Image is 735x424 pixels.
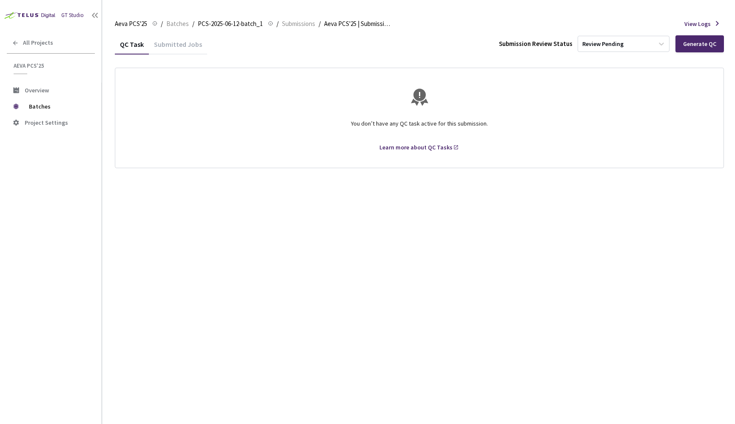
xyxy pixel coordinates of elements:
span: Batches [29,98,87,115]
span: Project Settings [25,119,68,126]
div: Learn more about QC Tasks [379,143,453,152]
div: Submission Review Status [499,39,573,48]
div: Submitted Jobs [149,40,207,54]
span: Overview [25,86,49,94]
a: Batches [165,19,191,28]
span: View Logs [684,20,711,28]
li: / [319,19,321,29]
li: / [192,19,194,29]
span: PCS-2025-06-12-batch_1 [198,19,263,29]
span: All Projects [23,39,53,46]
div: Generate QC [683,40,716,47]
div: Review Pending [582,40,624,48]
span: Batches [166,19,189,29]
a: Submissions [280,19,317,28]
div: GT Studio [61,11,84,20]
span: Submissions [282,19,315,29]
div: QC Task [115,40,149,54]
div: You don’t have any QC task active for this submission. [125,112,713,143]
span: Aeva PCS'25 [14,62,90,69]
li: / [161,19,163,29]
span: Aeva PCS'25 | Submission 4 [324,19,393,29]
li: / [276,19,279,29]
span: Aeva PCS'25 [115,19,147,29]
